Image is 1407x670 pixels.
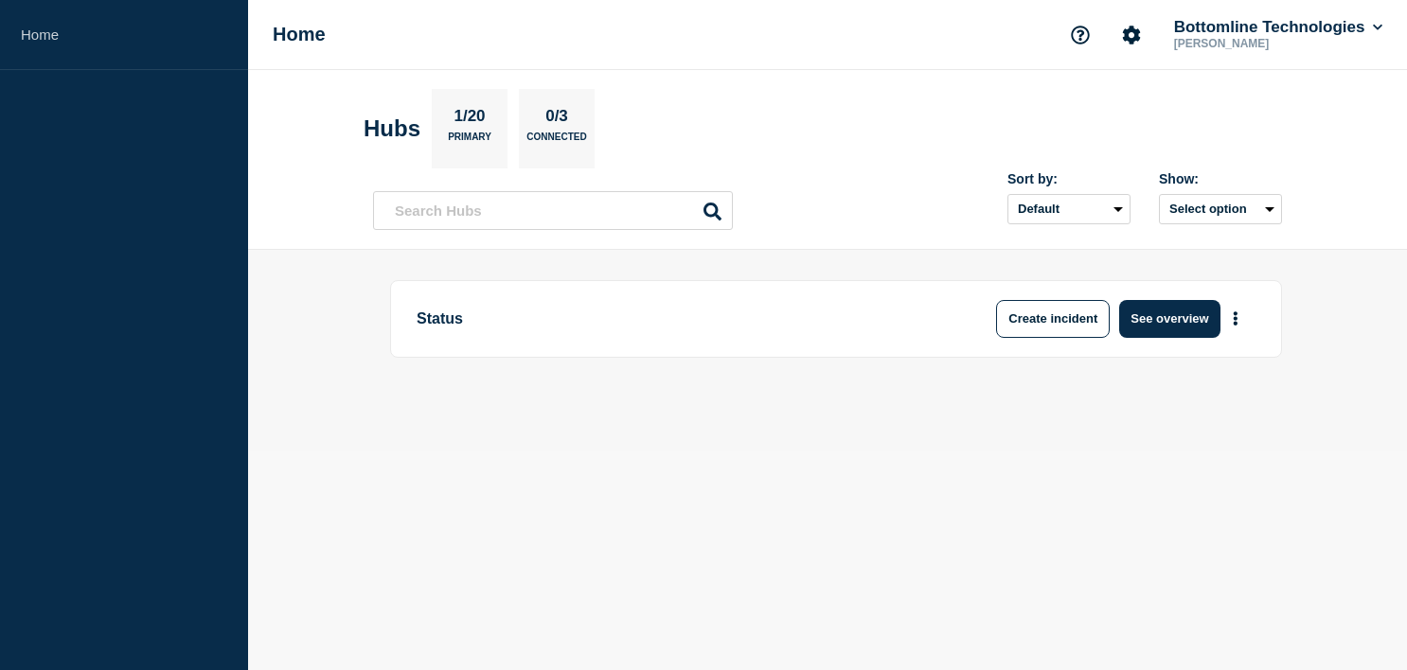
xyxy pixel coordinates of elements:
[448,132,491,151] p: Primary
[373,191,733,230] input: Search Hubs
[1060,15,1100,55] button: Support
[1159,194,1282,224] button: Select option
[1170,18,1386,37] button: Bottomline Technologies
[1119,300,1220,338] button: See overview
[1112,15,1151,55] button: Account settings
[364,115,420,142] h2: Hubs
[1159,171,1282,186] div: Show:
[526,132,586,151] p: Connected
[273,24,326,45] h1: Home
[539,107,576,132] p: 0/3
[1007,171,1131,186] div: Sort by:
[447,107,492,132] p: 1/20
[1170,37,1367,50] p: [PERSON_NAME]
[1223,301,1248,336] button: More actions
[996,300,1110,338] button: Create incident
[1007,194,1131,224] select: Sort by
[417,300,940,338] p: Status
